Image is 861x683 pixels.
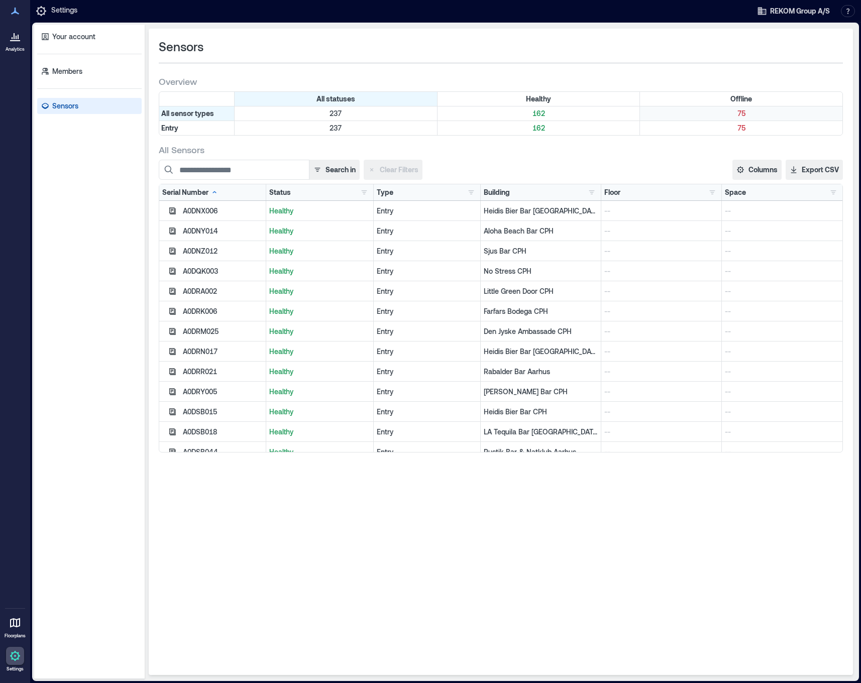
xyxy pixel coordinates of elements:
[377,387,477,397] div: Entry
[159,75,197,87] span: Overview
[640,92,842,106] div: Filter by Status: Offline
[484,306,598,316] p: Farfars Bodega CPH
[183,226,263,236] div: A0DNY014
[604,407,718,417] p: --
[725,326,839,336] p: --
[183,326,263,336] div: A0DRM025
[484,187,510,197] div: Building
[725,447,839,457] p: --
[52,66,82,76] p: Members
[159,39,203,55] span: Sensors
[725,427,839,437] p: --
[484,326,598,336] p: Den Jyske Ambassade CPH
[377,407,477,417] div: Entry
[183,347,263,357] div: A0DRN017
[269,447,370,457] p: Healthy
[52,101,78,111] p: Sensors
[604,187,620,197] div: Floor
[725,347,839,357] p: --
[183,427,263,437] div: A0DSB018
[640,121,842,135] div: Filter by Type: Entry & Status: Offline
[604,286,718,296] p: --
[725,387,839,397] p: --
[183,447,263,457] div: A0DSB044
[725,187,746,197] div: Space
[269,246,370,256] p: Healthy
[269,326,370,336] p: Healthy
[269,367,370,377] p: Healthy
[269,187,291,197] div: Status
[604,266,718,276] p: --
[732,160,782,180] button: Columns
[725,226,839,236] p: --
[770,6,830,16] span: REKOM Group A/S
[183,387,263,397] div: A0DRY005
[237,123,435,133] p: 237
[37,29,142,45] a: Your account
[269,347,370,357] p: Healthy
[484,206,598,216] p: Heidis Bier Bar [GEOGRAPHIC_DATA] (Closed)
[235,92,438,106] div: All statuses
[162,187,219,197] div: Serial Number
[642,123,840,133] p: 75
[725,266,839,276] p: --
[37,63,142,79] a: Members
[438,121,640,135] div: Filter by Type: Entry & Status: Healthy
[786,160,843,180] button: Export CSV
[377,326,477,336] div: Entry
[440,123,638,133] p: 162
[3,24,28,55] a: Analytics
[183,246,263,256] div: A0DNZ012
[484,226,598,236] p: Aloha Beach Bar CPH
[484,286,598,296] p: Little Green Door CPH
[604,347,718,357] p: --
[159,144,204,156] span: All Sensors
[484,367,598,377] p: Rabalder Bar Aarhus
[484,266,598,276] p: No Stress CPH
[377,187,393,197] div: Type
[269,306,370,316] p: Healthy
[604,447,718,457] p: --
[725,206,839,216] p: --
[3,644,27,675] a: Settings
[604,427,718,437] p: --
[269,427,370,437] p: Healthy
[183,206,263,216] div: A0DNX006
[377,427,477,437] div: Entry
[604,246,718,256] p: --
[725,367,839,377] p: --
[237,108,435,119] p: 237
[438,92,640,106] div: Filter by Status: Healthy
[269,206,370,216] p: Healthy
[642,108,840,119] p: 75
[269,387,370,397] p: Healthy
[484,387,598,397] p: [PERSON_NAME] Bar CPH
[484,347,598,357] p: Heidis Bier Bar [GEOGRAPHIC_DATA]
[269,407,370,417] p: Healthy
[377,447,477,457] div: Entry
[377,206,477,216] div: Entry
[52,32,95,42] p: Your account
[604,367,718,377] p: --
[604,206,718,216] p: --
[725,306,839,316] p: --
[377,347,477,357] div: Entry
[604,306,718,316] p: --
[377,226,477,236] div: Entry
[183,367,263,377] div: A0DRR021
[51,5,77,17] p: Settings
[725,246,839,256] p: --
[2,611,29,642] a: Floorplans
[6,46,25,52] p: Analytics
[183,286,263,296] div: A0DRA002
[7,666,24,672] p: Settings
[377,266,477,276] div: Entry
[377,367,477,377] div: Entry
[604,226,718,236] p: --
[269,266,370,276] p: Healthy
[159,106,235,121] div: All sensor types
[159,121,235,135] div: Filter by Type: Entry
[754,3,833,19] button: REKOM Group A/S
[183,266,263,276] div: A0DQK003
[364,160,422,180] button: Clear Filters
